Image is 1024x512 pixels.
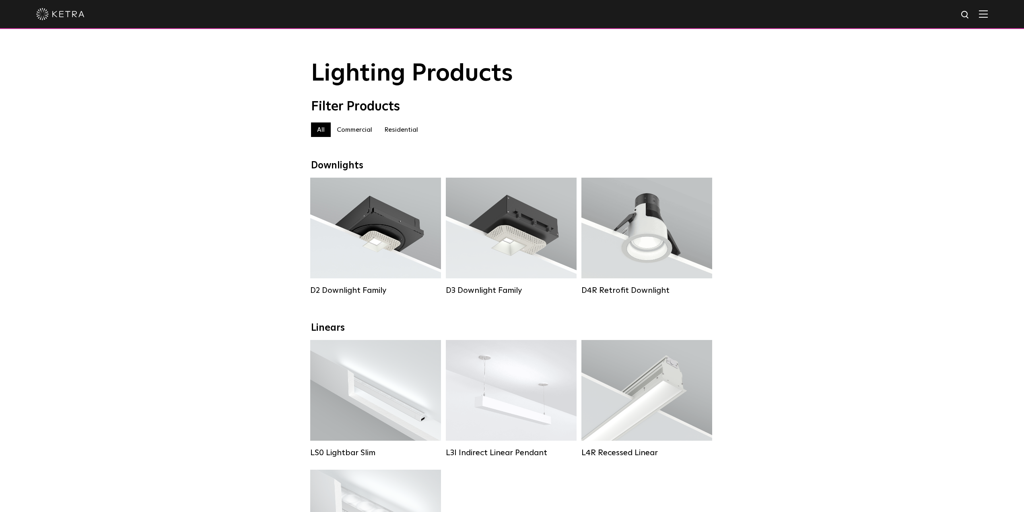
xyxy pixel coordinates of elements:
[310,340,441,458] a: LS0 Lightbar Slim Lumen Output:200 / 350Colors:White / BlackControl:X96 Controller
[446,286,577,295] div: D3 Downlight Family
[310,448,441,458] div: LS0 Lightbar Slim
[311,160,713,172] div: Downlights
[960,10,970,20] img: search icon
[331,122,378,137] label: Commercial
[581,178,712,295] a: D4R Retrofit Downlight Lumen Output:800Colors:White / BlackBeam Angles:15° / 25° / 40° / 60°Watta...
[581,340,712,458] a: L4R Recessed Linear Lumen Output:400 / 600 / 800 / 1000Colors:White / BlackControl:Lutron Clear C...
[36,8,84,20] img: ketra-logo-2019-white
[311,99,713,114] div: Filter Products
[446,448,577,458] div: L3I Indirect Linear Pendant
[378,122,424,137] label: Residential
[979,10,988,18] img: Hamburger%20Nav.svg
[581,448,712,458] div: L4R Recessed Linear
[446,178,577,295] a: D3 Downlight Family Lumen Output:700 / 900 / 1100Colors:White / Black / Silver / Bronze / Paintab...
[581,286,712,295] div: D4R Retrofit Downlight
[311,322,713,334] div: Linears
[310,178,441,295] a: D2 Downlight Family Lumen Output:1200Colors:White / Black / Gloss Black / Silver / Bronze / Silve...
[446,340,577,458] a: L3I Indirect Linear Pendant Lumen Output:400 / 600 / 800 / 1000Housing Colors:White / BlackContro...
[310,286,441,295] div: D2 Downlight Family
[311,62,513,86] span: Lighting Products
[311,122,331,137] label: All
